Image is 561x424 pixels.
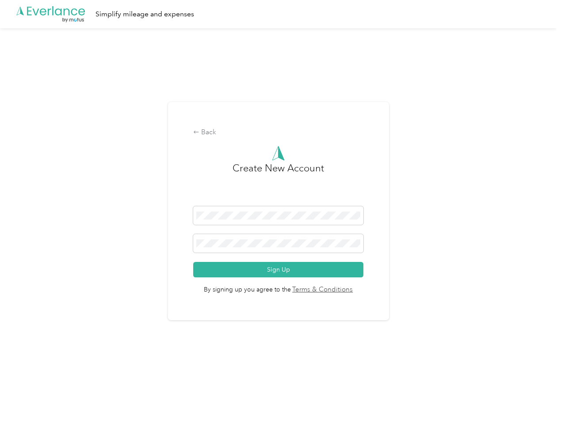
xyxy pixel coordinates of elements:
[95,9,194,20] div: Simplify mileage and expenses
[193,262,363,277] button: Sign Up
[193,277,363,295] span: By signing up you agree to the
[291,285,353,295] a: Terms & Conditions
[193,127,363,138] div: Back
[233,161,324,206] h3: Create New Account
